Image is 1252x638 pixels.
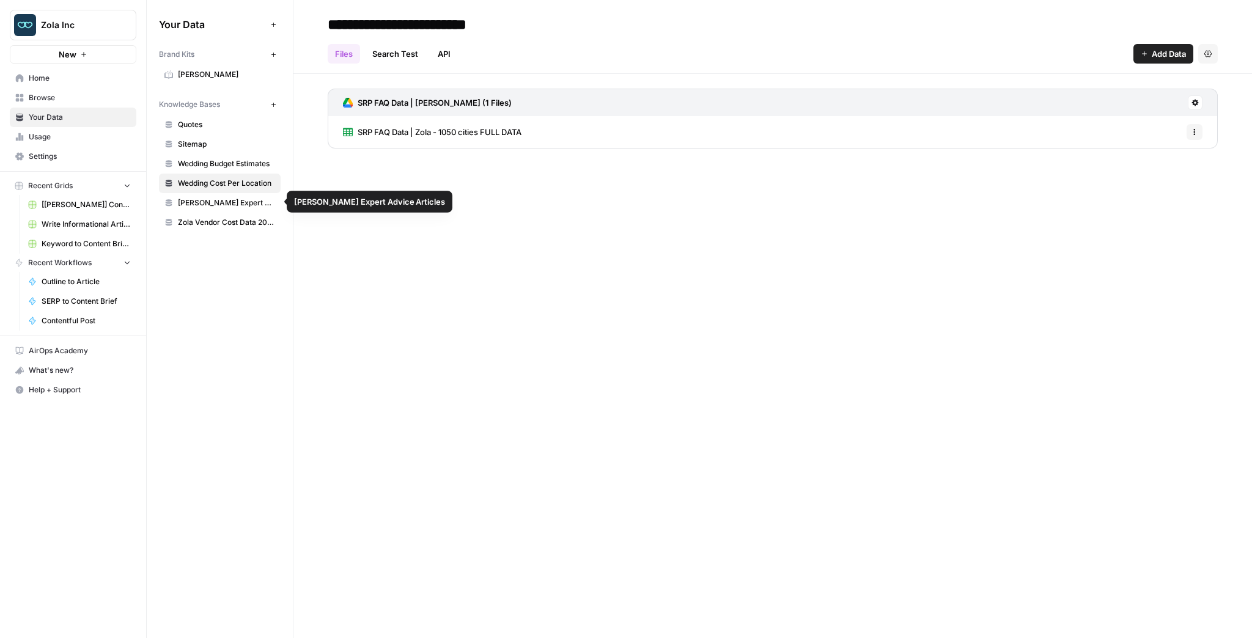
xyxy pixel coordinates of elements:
[178,139,275,150] span: Sitemap
[42,219,131,230] span: Write Informational Article
[178,158,275,169] span: Wedding Budget Estimates
[28,257,92,268] span: Recent Workflows
[10,147,136,166] a: Settings
[29,131,131,142] span: Usage
[10,108,136,127] a: Your Data
[178,197,275,208] span: [PERSON_NAME] Expert Advice Articles
[23,215,136,234] a: Write Informational Article
[328,44,360,64] a: Files
[23,195,136,215] a: [[PERSON_NAME]] Content Creation
[42,276,131,287] span: Outline to Article
[159,49,194,60] span: Brand Kits
[159,154,281,174] a: Wedding Budget Estimates
[343,116,521,148] a: SRP FAQ Data | Zola - 1050 cities FULL DATA
[358,126,521,138] span: SRP FAQ Data | Zola - 1050 cities FULL DATA
[1152,48,1186,60] span: Add Data
[178,69,275,80] span: [PERSON_NAME]
[10,88,136,108] a: Browse
[23,311,136,331] a: Contentful Post
[28,180,73,191] span: Recent Grids
[10,10,136,40] button: Workspace: Zola Inc
[159,174,281,193] a: Wedding Cost Per Location
[159,115,281,134] a: Quotes
[159,134,281,154] a: Sitemap
[10,177,136,195] button: Recent Grids
[29,384,131,395] span: Help + Support
[10,361,136,380] div: What's new?
[29,73,131,84] span: Home
[159,193,281,213] a: [PERSON_NAME] Expert Advice Articles
[10,361,136,380] button: What's new?
[23,234,136,254] a: Keyword to Content Brief Grid
[178,119,275,130] span: Quotes
[178,178,275,189] span: Wedding Cost Per Location
[23,291,136,311] a: SERP to Content Brief
[59,48,76,61] span: New
[41,19,115,31] span: Zola Inc
[178,217,275,228] span: Zola Vendor Cost Data 2025
[23,272,136,291] a: Outline to Article
[159,99,220,110] span: Knowledge Bases
[10,127,136,147] a: Usage
[42,315,131,326] span: Contentful Post
[29,112,131,123] span: Your Data
[343,89,512,116] a: SRP FAQ Data | [PERSON_NAME] (1 Files)
[42,296,131,307] span: SERP to Content Brief
[159,213,281,232] a: Zola Vendor Cost Data 2025
[29,92,131,103] span: Browse
[42,238,131,249] span: Keyword to Content Brief Grid
[430,44,458,64] a: API
[10,254,136,272] button: Recent Workflows
[29,345,131,356] span: AirOps Academy
[1133,44,1193,64] button: Add Data
[159,17,266,32] span: Your Data
[10,68,136,88] a: Home
[365,44,425,64] a: Search Test
[358,97,512,109] h3: SRP FAQ Data | [PERSON_NAME] (1 Files)
[159,65,281,84] a: [PERSON_NAME]
[10,341,136,361] a: AirOps Academy
[10,380,136,400] button: Help + Support
[10,45,136,64] button: New
[29,151,131,162] span: Settings
[42,199,131,210] span: [[PERSON_NAME]] Content Creation
[14,14,36,36] img: Zola Inc Logo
